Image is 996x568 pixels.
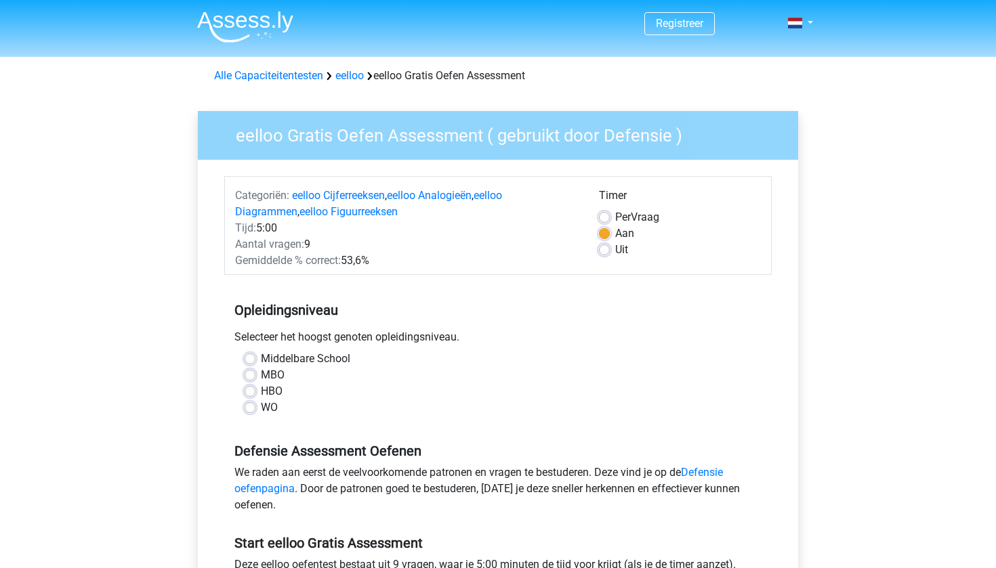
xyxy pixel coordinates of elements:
[615,242,628,258] label: Uit
[235,221,256,234] span: Tijd:
[209,68,787,84] div: eelloo Gratis Oefen Assessment
[234,535,762,551] h5: Start eelloo Gratis Assessment
[261,351,350,367] label: Middelbare School
[599,188,761,209] div: Timer
[214,69,323,82] a: Alle Capaciteitentesten
[261,383,283,399] label: HBO
[335,69,364,82] a: eelloo
[220,120,788,146] h3: eelloo Gratis Oefen Assessment ( gebruikt door Defensie )
[225,220,589,236] div: 5:00
[299,205,398,218] a: eelloo Figuurreeksen
[234,443,762,459] h5: Defensie Assessment Oefenen
[225,188,589,220] div: , , ,
[292,189,385,202] a: eelloo Cijferreeksen
[235,238,304,250] span: Aantal vragen:
[615,225,634,242] label: Aan
[656,17,703,30] a: Registreer
[224,464,772,519] div: We raden aan eerst de veelvoorkomende patronen en vragen te bestuderen. Deze vind je op de . Door...
[197,11,293,43] img: Assessly
[235,254,341,267] span: Gemiddelde % correct:
[224,329,772,351] div: Selecteer het hoogst genoten opleidingsniveau.
[225,253,589,269] div: 53,6%
[261,399,278,416] label: WO
[615,209,659,225] label: Vraag
[261,367,285,383] label: MBO
[235,189,289,202] span: Categoriën:
[225,236,589,253] div: 9
[615,211,631,223] span: Per
[234,297,762,324] h5: Opleidingsniveau
[387,189,472,202] a: eelloo Analogieën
